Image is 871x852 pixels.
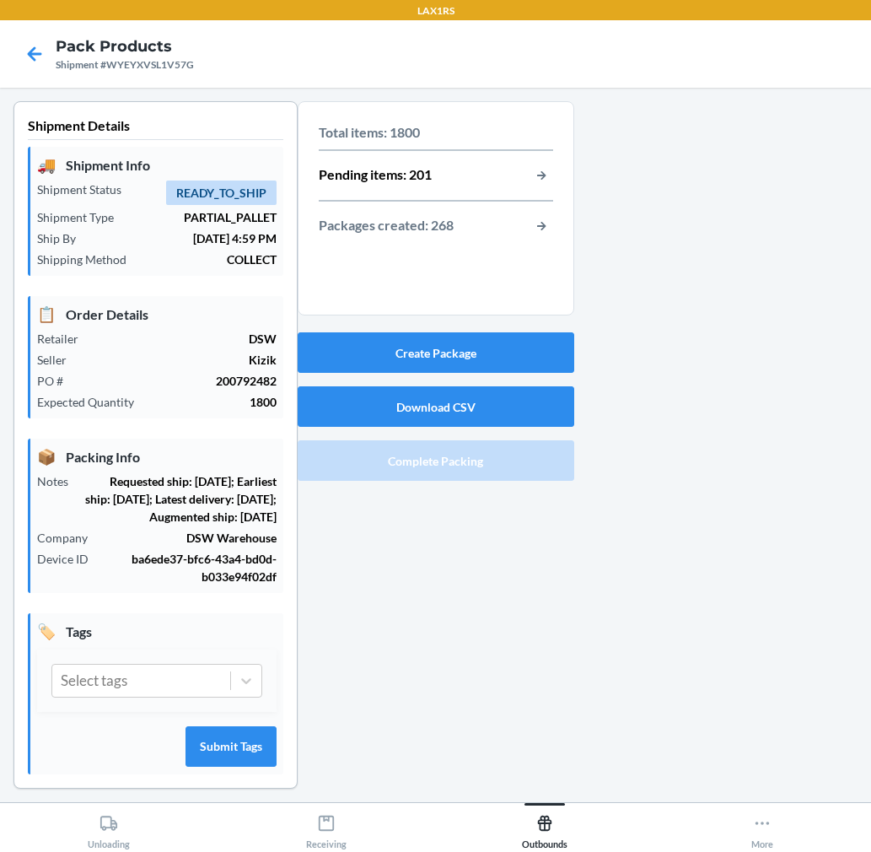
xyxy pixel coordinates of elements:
[436,803,653,849] button: Outbounds
[28,116,283,140] p: Shipment Details
[319,164,432,186] p: Pending items: 201
[531,215,553,237] button: button-view-packages-created
[82,472,277,526] p: Requested ship: [DATE]; Earliest ship: [DATE]; Latest delivery: [DATE]; Augmented ship: [DATE]
[127,208,277,226] p: PARTIAL_PALLET
[306,807,347,849] div: Receiving
[56,57,194,73] div: Shipment #WYEYXVSL1V57G
[37,472,82,490] p: Notes
[37,620,277,643] p: Tags
[89,229,277,247] p: [DATE] 4:59 PM
[37,251,140,268] p: Shipping Method
[37,303,277,326] p: Order Details
[218,803,435,849] button: Receiving
[140,251,277,268] p: COLLECT
[37,550,102,568] p: Device ID
[298,386,574,427] button: Download CSV
[148,393,277,411] p: 1800
[751,807,773,849] div: More
[653,803,871,849] button: More
[88,807,130,849] div: Unloading
[101,529,277,547] p: DSW Warehouse
[298,440,574,481] button: Complete Packing
[56,35,194,57] h4: Pack Products
[319,215,454,237] p: Packages created: 268
[37,229,89,247] p: Ship By
[37,154,277,176] p: Shipment Info
[37,181,135,198] p: Shipment Status
[185,726,277,767] button: Submit Tags
[77,372,277,390] p: 200792482
[531,164,553,186] button: button-view-pending-items
[37,208,127,226] p: Shipment Type
[37,620,56,643] span: 🏷️
[80,351,277,369] p: Kizik
[37,372,77,390] p: PO #
[37,529,101,547] p: Company
[92,330,277,348] p: DSW
[37,445,277,468] p: Packing Info
[37,351,80,369] p: Seller
[61,670,127,692] div: Select tags
[319,122,553,143] p: Total items: 1800
[37,393,148,411] p: Expected Quantity
[417,3,454,19] p: LAX1RS
[37,445,56,468] span: 📦
[522,807,567,849] div: Outbounds
[298,332,574,373] button: Create Package
[102,550,277,585] p: ba6ede37-bfc6-43a4-bd0d-b033e94f02df
[37,303,56,326] span: 📋
[37,154,56,176] span: 🚚
[166,181,277,205] span: READY_TO_SHIP
[37,330,92,348] p: Retailer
